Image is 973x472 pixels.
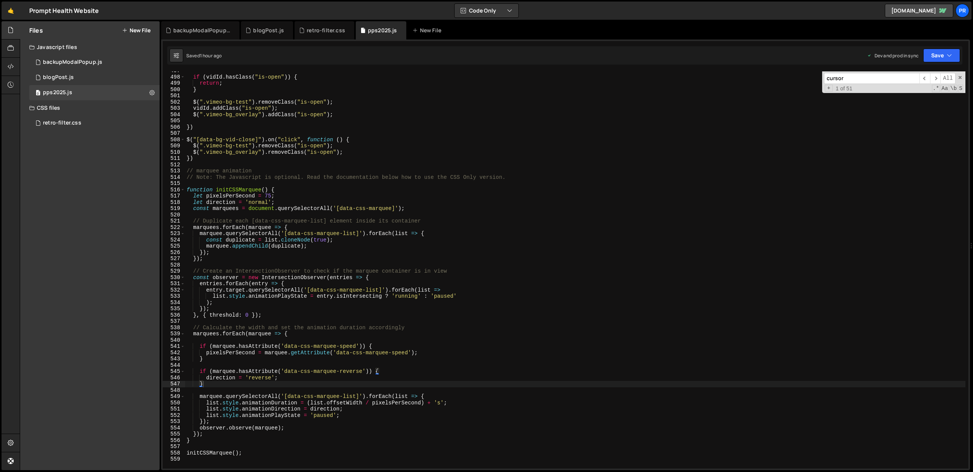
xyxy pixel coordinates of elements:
span: ​ [919,73,930,84]
button: Code Only [455,4,518,17]
button: New File [122,27,151,33]
div: 507 [163,130,185,137]
div: 544 [163,362,185,369]
div: backupModalPopup.js [173,27,230,34]
div: 499 [163,80,185,87]
span: Toggle Replace mode [825,85,833,92]
button: Save [923,49,960,62]
div: 533 [163,293,185,300]
div: 531 [163,281,185,287]
div: 536 [163,312,185,319]
div: 545 [163,368,185,375]
div: Prompt Health Website [29,6,99,15]
div: 512 [163,162,185,168]
div: 522 [163,224,185,231]
div: 1 hour ago [200,52,222,59]
div: 556 [163,437,185,444]
div: 532 [163,287,185,294]
div: blogPost.js [253,27,284,34]
span: Search In Selection [958,85,963,92]
div: Dev and prod in sync [867,52,919,59]
div: 520 [163,212,185,218]
div: Saved [186,52,222,59]
div: 498 [163,74,185,81]
div: 557 [163,444,185,450]
div: 524 [163,237,185,243]
div: 508 [163,137,185,143]
span: Alt-Enter [940,73,956,84]
div: New File [412,27,444,34]
div: 500 [163,87,185,93]
div: 516 [163,187,185,193]
div: 547 [163,381,185,387]
div: 525 [163,243,185,249]
div: 543 [163,356,185,362]
div: 510 [163,149,185,156]
div: retro-filter.css [307,27,345,34]
div: 502 [163,99,185,106]
span: CaseSensitive Search [941,85,949,92]
div: 515 [163,180,185,187]
div: 554 [163,425,185,431]
div: Javascript files [20,39,160,55]
div: 538 [163,325,185,331]
div: 511 [163,155,185,162]
div: 503 [163,105,185,112]
div: 529 [163,268,185,275]
div: 559 [163,456,185,463]
div: CSS files [20,100,160,115]
div: 16625/45293.js [29,85,160,100]
div: 550 [163,400,185,406]
div: backupModalPopup.js [43,59,102,66]
div: 523 [163,230,185,237]
div: 527 [163,256,185,262]
h2: Files [29,26,43,35]
div: 16625/45860.js [29,55,160,70]
div: 552 [163,412,185,419]
div: 501 [163,93,185,99]
span: RegExp Search [932,85,940,92]
div: 526 [163,249,185,256]
div: 518 [163,199,185,206]
div: 16625/45859.js [29,70,160,85]
span: 1 of 51 [833,85,856,92]
div: 519 [163,205,185,212]
div: 517 [163,193,185,199]
div: 553 [163,418,185,425]
div: pps2025.js [368,27,397,34]
div: 528 [163,262,185,268]
div: 530 [163,275,185,281]
a: 🤙 [2,2,20,20]
div: 551 [163,406,185,412]
div: 514 [163,174,185,181]
div: 535 [163,306,185,312]
div: 540 [163,337,185,344]
div: 541 [163,343,185,350]
div: 537 [163,318,185,325]
span: Whole Word Search [949,85,957,92]
a: Pr [956,4,969,17]
div: 542 [163,350,185,356]
div: 505 [163,118,185,124]
div: 504 [163,112,185,118]
div: blogPost.js [43,74,74,81]
input: Search for [824,73,919,84]
div: 506 [163,124,185,131]
div: pps2025.js [43,89,72,96]
div: 548 [163,387,185,394]
span: 0 [36,90,40,96]
div: 546 [163,375,185,381]
div: 549 [163,393,185,400]
span: ​ [930,73,941,84]
div: 539 [163,331,185,337]
div: 509 [163,143,185,149]
div: 16625/45443.css [29,115,160,131]
div: 521 [163,218,185,224]
a: [DOMAIN_NAME] [885,4,953,17]
div: 513 [163,168,185,174]
div: 558 [163,450,185,456]
div: retro-filter.css [43,120,81,126]
div: 555 [163,431,185,437]
div: 534 [163,300,185,306]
